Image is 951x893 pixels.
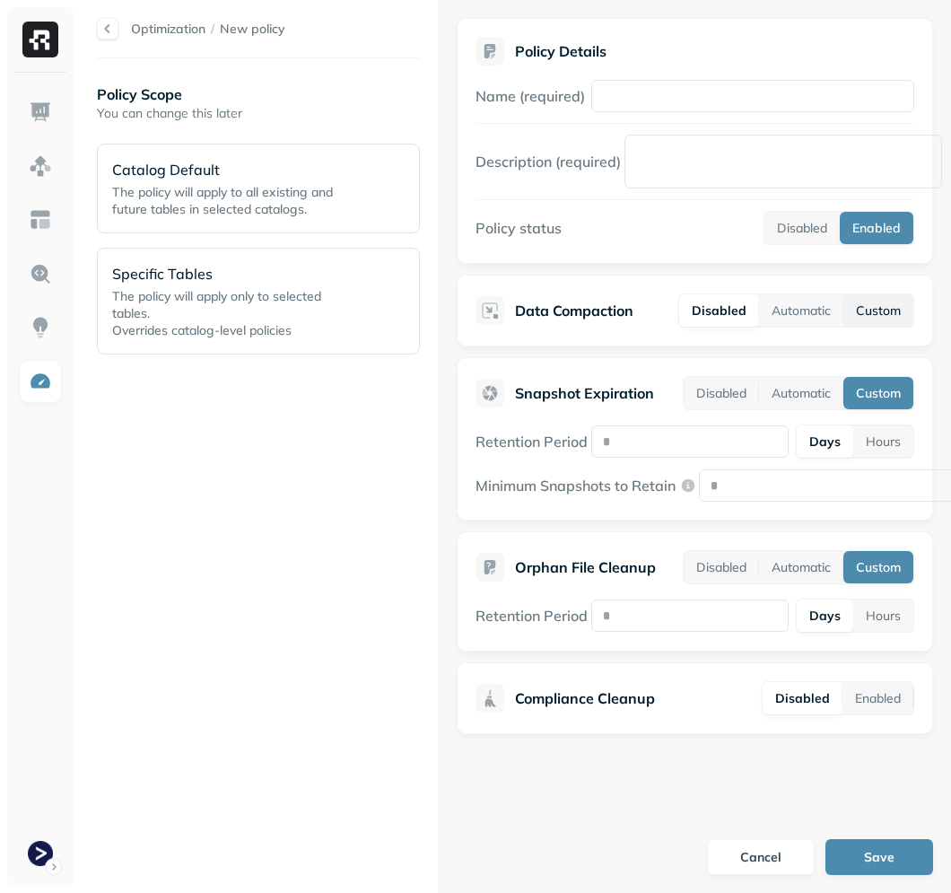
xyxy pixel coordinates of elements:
[840,212,913,244] button: Enabled
[29,208,52,232] img: Asset Explorer
[797,425,853,458] button: Days
[475,153,621,171] label: Description (required)
[97,248,420,355] div: Specific TablesThe policy will apply only to selected tables.Overrides catalog-level policies
[29,262,52,285] img: Query Explorer
[515,687,655,709] p: Compliance Cleanup
[211,21,214,38] p: /
[684,551,759,583] button: Disabled
[764,212,840,244] button: Disabled
[843,377,913,409] button: Custom
[97,144,420,233] div: Catalog DefaultThe policy will apply to all existing and future tables in selected catalogs.
[759,294,843,327] button: Automatic
[29,154,52,178] img: Assets
[842,682,913,714] button: Enabled
[853,425,913,458] button: Hours
[97,83,420,105] p: Policy Scope
[515,300,633,321] p: Data Compaction
[22,22,58,57] img: Ryft
[112,159,351,180] p: Catalog Default
[475,219,562,237] label: Policy status
[112,263,351,285] p: Specific Tables
[131,21,285,38] nav: breadcrumb
[97,105,420,122] p: You can change this later
[112,288,321,321] span: The policy will apply only to selected tables.
[515,556,656,578] p: Orphan File Cleanup
[475,477,676,495] p: Minimum Snapshots to Retain
[29,101,52,124] img: Dashboard
[763,682,842,714] button: Disabled
[29,316,52,339] img: Insights
[131,21,205,38] p: Optimization
[515,382,654,404] p: Snapshot Expiration
[475,607,588,625] label: Retention Period
[475,87,585,105] label: Name (required)
[797,600,853,632] button: Days
[220,21,285,38] span: New policy
[759,377,843,409] button: Automatic
[759,551,843,583] button: Automatic
[475,433,588,451] label: Retention Period
[707,839,815,875] button: Cancel
[679,294,759,327] button: Disabled
[825,839,933,875] button: Save
[29,370,52,393] img: Optimization
[515,42,606,60] p: Policy Details
[112,184,333,217] span: The policy will apply to all existing and future tables in selected catalogs.
[112,322,292,338] span: Overrides catalog-level policies
[843,551,913,583] button: Custom
[28,841,53,866] img: Terminal
[684,377,759,409] button: Disabled
[843,294,913,327] button: Custom
[853,600,913,632] button: Hours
